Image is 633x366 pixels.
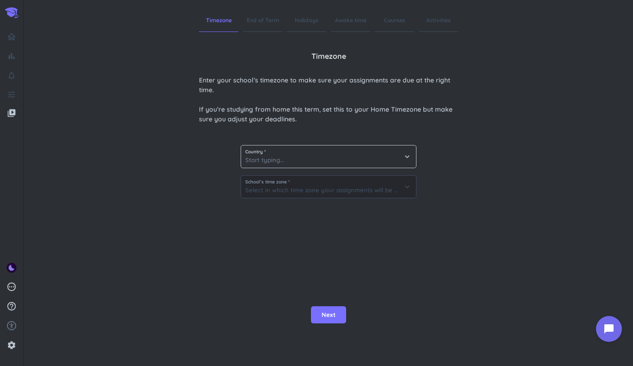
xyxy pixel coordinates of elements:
span: Country * [245,150,412,154]
i: settings [7,341,16,350]
a: settings [4,338,19,353]
button: Next [311,306,346,324]
span: Holidays [287,9,326,32]
input: Select in which time zone your assignments will be due [241,176,416,198]
i: help_outline [6,301,17,311]
span: Timezone [199,9,238,32]
span: Awake time [331,9,370,32]
span: End of Term [243,9,282,32]
input: Start typing... [241,145,416,168]
span: Timezone [311,50,346,62]
span: Courses [375,9,414,32]
i: video_library [7,108,16,118]
span: Enter your school’s timezone to make sure your assignments are due at the right time. If you’re s... [199,76,458,124]
i: keyboard_arrow_down [403,152,412,161]
span: Activities [419,9,458,32]
span: Next [322,310,335,320]
i: pending [6,282,17,292]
